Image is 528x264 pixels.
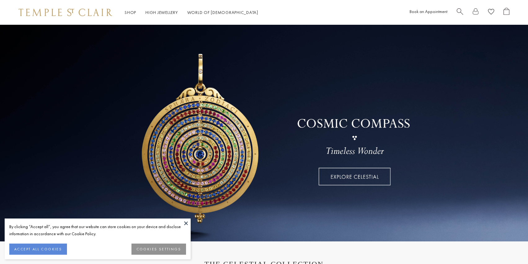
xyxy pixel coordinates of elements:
a: Search [457,8,463,17]
img: Temple St. Clair [19,9,112,16]
a: Open Shopping Bag [504,8,509,17]
a: View Wishlist [488,8,494,17]
nav: Main navigation [125,9,258,16]
button: COOKIES SETTINGS [131,244,186,255]
a: ShopShop [125,10,136,15]
button: ACCEPT ALL COOKIES [9,244,67,255]
a: High JewelleryHigh Jewellery [145,10,178,15]
div: By clicking “Accept all”, you agree that our website can store cookies on your device and disclos... [9,223,186,237]
a: Book an Appointment [410,9,447,14]
iframe: Gorgias live chat messenger [497,235,522,258]
a: World of [DEMOGRAPHIC_DATA]World of [DEMOGRAPHIC_DATA] [187,10,258,15]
